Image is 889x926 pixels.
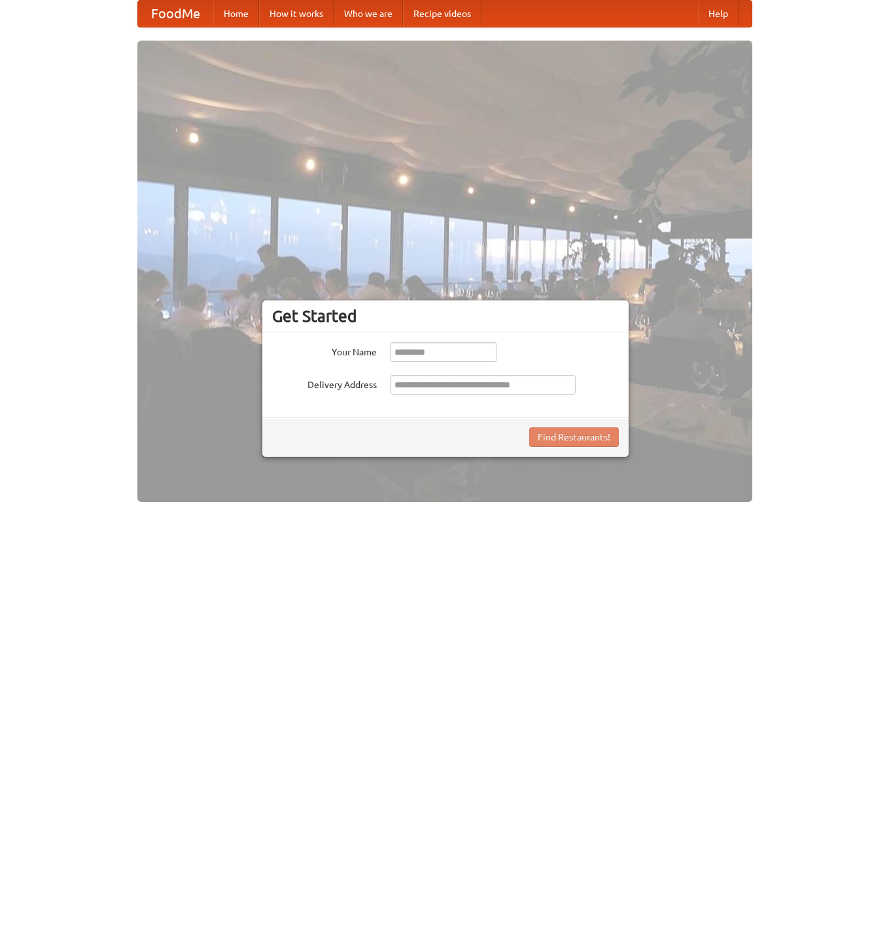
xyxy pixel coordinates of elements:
[403,1,481,27] a: Recipe videos
[272,342,377,359] label: Your Name
[698,1,739,27] a: Help
[259,1,334,27] a: How it works
[272,306,619,326] h3: Get Started
[529,427,619,447] button: Find Restaurants!
[334,1,403,27] a: Who we are
[138,1,213,27] a: FoodMe
[213,1,259,27] a: Home
[272,375,377,391] label: Delivery Address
